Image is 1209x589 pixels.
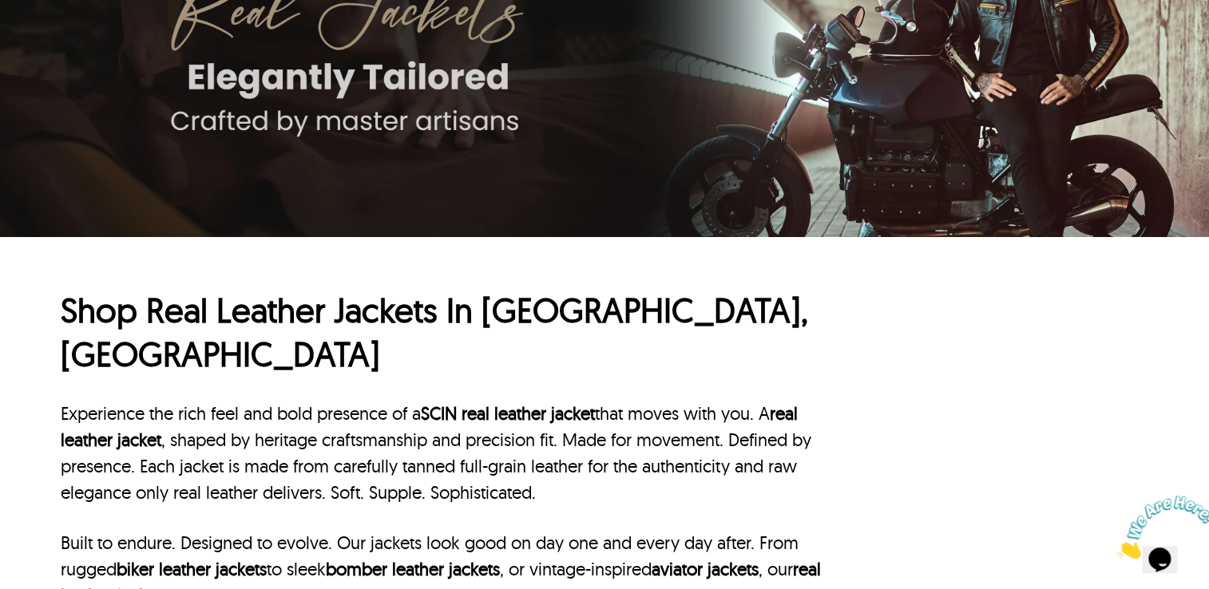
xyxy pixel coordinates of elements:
[1110,489,1209,565] iframe: chat widget
[421,402,457,425] a: SCIN
[117,558,267,580] a: biker leather jackets
[61,401,823,506] p: Experience the rich feel and bold presence of a that moves with you. A , shaped by heritage craft...
[652,558,759,580] a: aviator jackets
[6,6,105,69] img: Chat attention grabber
[61,289,823,376] h1: Shop Real Leather Jackets In [GEOGRAPHIC_DATA], [GEOGRAPHIC_DATA]
[462,402,595,425] a: real leather jacket
[326,558,500,580] a: bomber leather jackets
